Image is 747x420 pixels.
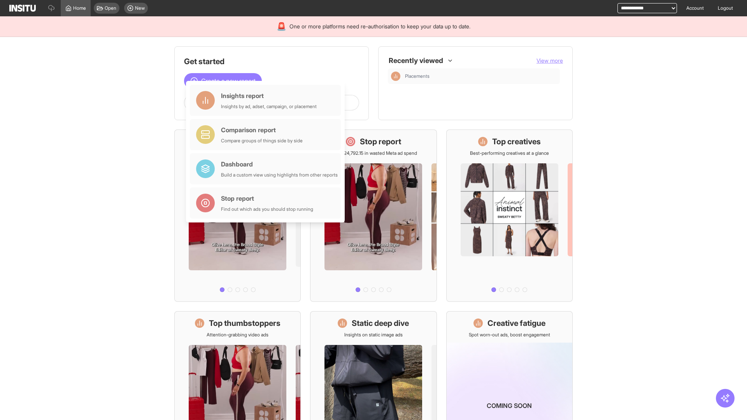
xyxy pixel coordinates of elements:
div: Compare groups of things side by side [221,138,303,144]
p: Insights on static image ads [344,332,403,338]
span: View more [537,57,563,64]
span: Home [73,5,86,11]
p: Attention-grabbing video ads [207,332,268,338]
button: Create a new report [184,73,262,89]
div: Insights [391,72,400,81]
span: One or more platforms need re-authorisation to keep your data up to date. [289,23,470,30]
a: What's live nowSee all active ads instantly [174,129,301,302]
span: Placements [405,73,557,79]
a: Top creativesBest-performing creatives at a glance [446,129,573,302]
span: New [135,5,145,11]
div: Build a custom view using highlights from other reports [221,172,338,178]
div: Dashboard [221,159,338,169]
a: Stop reportSave £24,792.15 in wasted Meta ad spend [310,129,437,302]
div: Insights report [221,91,317,100]
h1: Stop report [360,136,401,147]
div: 🚨 [277,21,286,32]
h1: Get started [184,56,359,67]
h1: Static deep dive [352,318,409,329]
span: Open [105,5,116,11]
h1: Top thumbstoppers [209,318,281,329]
h1: Top creatives [492,136,541,147]
span: Create a new report [201,76,256,86]
span: Placements [405,73,430,79]
div: Stop report [221,194,313,203]
img: Logo [9,5,36,12]
p: Save £24,792.15 in wasted Meta ad spend [330,150,417,156]
button: View more [537,57,563,65]
div: Find out which ads you should stop running [221,206,313,212]
p: Best-performing creatives at a glance [470,150,549,156]
div: Insights by ad, adset, campaign, or placement [221,103,317,110]
div: Comparison report [221,125,303,135]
